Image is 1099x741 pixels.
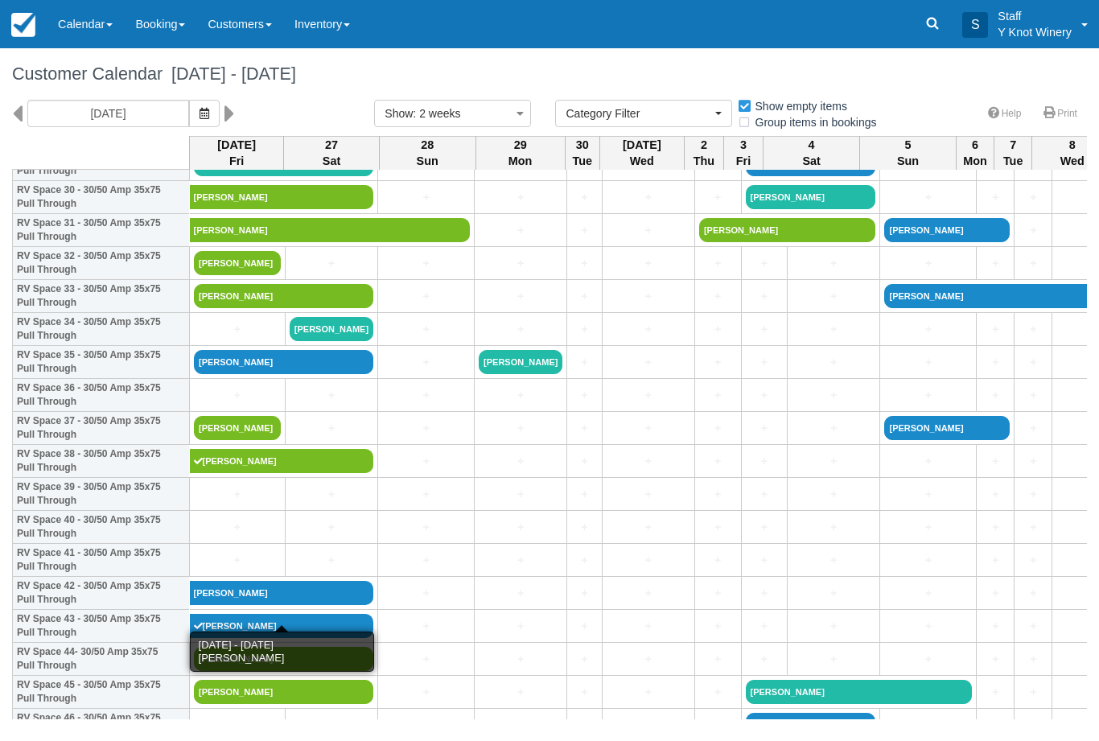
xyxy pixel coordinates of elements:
a: + [382,453,470,470]
a: + [290,387,373,404]
div: S [962,12,988,38]
a: + [290,420,373,437]
a: + [607,717,690,734]
a: + [382,288,470,305]
th: RV Space 45 - 30/50 Amp 35x75 Pull Through [13,676,190,709]
th: RV Space 33 - 30/50 Amp 35x75 Pull Through [13,280,190,313]
th: 4 Sat [764,136,860,170]
a: + [194,387,281,404]
a: + [981,387,1010,404]
a: + [1019,354,1048,371]
a: + [699,453,737,470]
a: + [699,189,737,206]
a: + [981,651,1010,668]
a: + [746,519,784,536]
a: + [607,486,690,503]
a: + [884,453,972,470]
a: + [1019,420,1048,437]
a: + [699,717,737,734]
a: + [571,651,597,668]
a: + [746,354,784,371]
th: RV Space 39 - 30/50 Amp 35x75 Pull Through [13,478,190,511]
th: RV Space 40 - 30/50 Amp 35x75 Pull Through [13,511,190,544]
a: [PERSON_NAME] [194,284,373,308]
a: [PERSON_NAME] [699,218,876,242]
span: : 2 weeks [413,107,460,120]
a: + [571,453,597,470]
a: + [607,552,690,569]
a: [PERSON_NAME] [190,185,374,209]
a: + [607,387,690,404]
a: [PERSON_NAME] [194,680,373,704]
a: + [746,420,784,437]
a: + [479,519,562,536]
a: [PERSON_NAME] [190,614,374,638]
a: + [571,519,597,536]
a: + [479,288,562,305]
a: + [884,618,972,635]
a: + [382,618,470,635]
h1: Customer Calendar [12,64,1087,84]
a: + [194,321,281,338]
a: + [981,321,1010,338]
a: + [479,486,562,503]
a: + [571,618,597,635]
a: + [479,717,562,734]
a: + [607,684,690,701]
a: + [792,288,875,305]
th: [DATE] Wed [599,136,684,170]
a: + [746,255,784,272]
a: + [699,387,737,404]
a: + [884,519,972,536]
a: [PERSON_NAME] [884,218,1010,242]
a: + [884,585,972,602]
th: 6 Mon [957,136,994,170]
a: + [746,486,784,503]
a: + [290,255,373,272]
a: + [699,519,737,536]
th: 7 Tue [994,136,1032,170]
a: + [571,189,597,206]
th: 2 Thu [684,136,723,170]
a: + [479,420,562,437]
a: + [792,486,875,503]
a: + [884,486,972,503]
a: + [1019,717,1048,734]
a: + [981,684,1010,701]
a: + [479,321,562,338]
a: + [607,585,690,602]
a: + [571,585,597,602]
a: + [746,585,784,602]
a: + [699,354,737,371]
th: RV Space 32 - 30/50 Amp 35x75 Pull Through [13,247,190,280]
span: [DATE] - [DATE] [163,64,296,84]
a: + [1019,222,1048,239]
a: + [382,255,470,272]
th: RV Space 34 - 30/50 Amp 35x75 Pull Through [13,313,190,346]
a: + [571,552,597,569]
th: RV Space 43 - 30/50 Amp 35x75 Pull Through [13,610,190,643]
a: + [571,321,597,338]
a: + [699,288,737,305]
a: + [1019,519,1048,536]
span: Show empty items [737,100,860,111]
a: Print [1034,102,1087,126]
a: Help [978,102,1031,126]
a: + [194,552,281,569]
a: [PERSON_NAME] [479,350,562,374]
a: + [1019,321,1048,338]
a: [PERSON_NAME] [194,350,373,374]
th: [DATE] Fri [190,136,284,170]
a: + [571,684,597,701]
th: RV Space 38 - 30/50 Amp 35x75 Pull Through [13,445,190,478]
a: + [479,618,562,635]
a: + [479,585,562,602]
a: + [981,486,1010,503]
button: Show: 2 weeks [374,100,531,127]
a: [PERSON_NAME] [746,185,876,209]
a: + [571,387,597,404]
a: + [699,552,737,569]
a: + [981,255,1010,272]
a: [PERSON_NAME] [290,317,373,341]
a: + [290,552,373,569]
